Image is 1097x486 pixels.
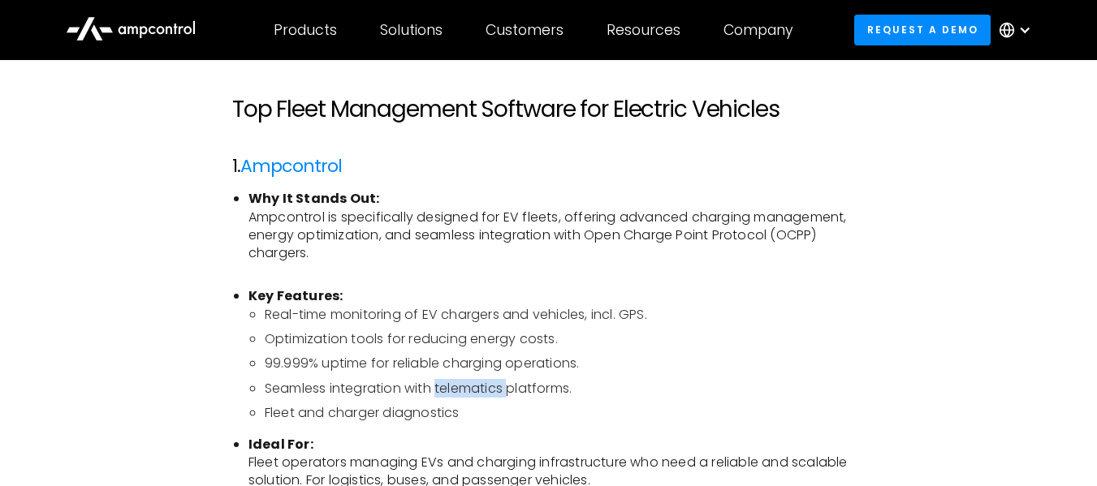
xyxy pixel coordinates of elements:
a: Request a demo [854,15,991,45]
li: 99.999% uptime for reliable charging operations. [265,355,865,372]
div: Resources [607,21,680,39]
a: Ampcontrol [240,153,342,178]
strong: Ideal For: [248,435,313,454]
h2: Top Fleet Management Software for Electric Vehicles [232,96,865,123]
div: Company [723,21,793,39]
div: Customers [486,21,564,39]
li: Real-time monitoring of EV chargers and vehicles, incl. GPS. [265,306,865,324]
li: Seamless integration with telematics platforms. [265,380,865,398]
li: Optimization tools for reducing energy costs. [265,330,865,348]
li: Ampcontrol is specifically designed for EV fleets, offering advanced charging management, energy ... [248,190,865,281]
li: Fleet and charger diagnostics [265,404,865,422]
div: Products [274,21,337,39]
div: Solutions [380,21,443,39]
h3: 1. [232,156,865,177]
strong: Why It Stands Out: [248,189,380,208]
strong: Key Features: [248,286,343,305]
